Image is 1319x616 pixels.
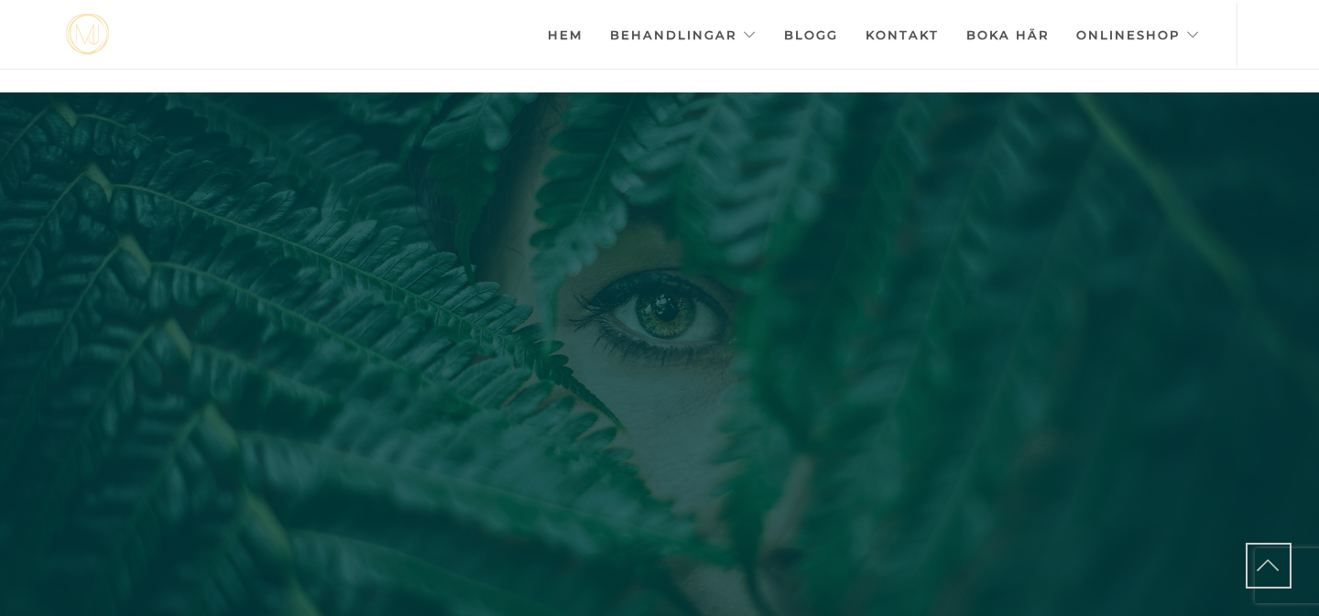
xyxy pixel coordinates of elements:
[548,3,583,67] a: Hem
[66,14,109,55] img: mjstudio
[1076,3,1200,67] a: Onlineshop
[866,3,939,67] a: Kontakt
[66,14,109,55] a: mjstudio mjstudio mjstudio
[610,3,757,67] a: Behandlingar
[784,3,838,67] a: Blogg
[966,3,1049,67] a: Boka här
